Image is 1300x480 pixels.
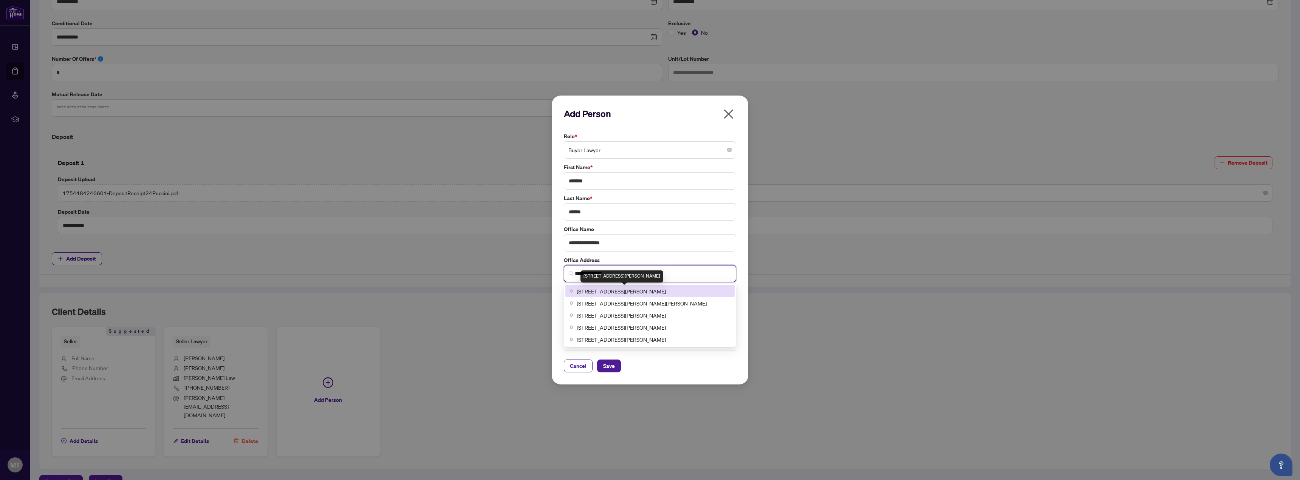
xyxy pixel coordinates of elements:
span: Save [603,360,615,372]
button: Save [597,360,621,372]
span: [STREET_ADDRESS][PERSON_NAME] [577,311,666,319]
label: Office Address [564,256,736,264]
span: [STREET_ADDRESS][PERSON_NAME] [577,323,666,332]
button: Open asap [1270,454,1292,476]
button: Cancel [564,360,593,372]
span: [STREET_ADDRESS][PERSON_NAME] [577,335,666,344]
label: Office Name [564,225,736,233]
span: Cancel [570,360,587,372]
label: Last Name [564,194,736,202]
label: Role [564,132,736,140]
div: [STREET_ADDRESS][PERSON_NAME] [580,270,663,282]
label: First Name [564,163,736,171]
span: Buyer Lawyer [568,143,732,157]
span: close [723,108,735,120]
span: [STREET_ADDRESS][PERSON_NAME][PERSON_NAME] [577,299,707,307]
span: [STREET_ADDRESS][PERSON_NAME] [577,287,666,295]
h2: Add Person [564,108,736,120]
img: search_icon [569,271,573,276]
span: close-circle [727,148,732,152]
